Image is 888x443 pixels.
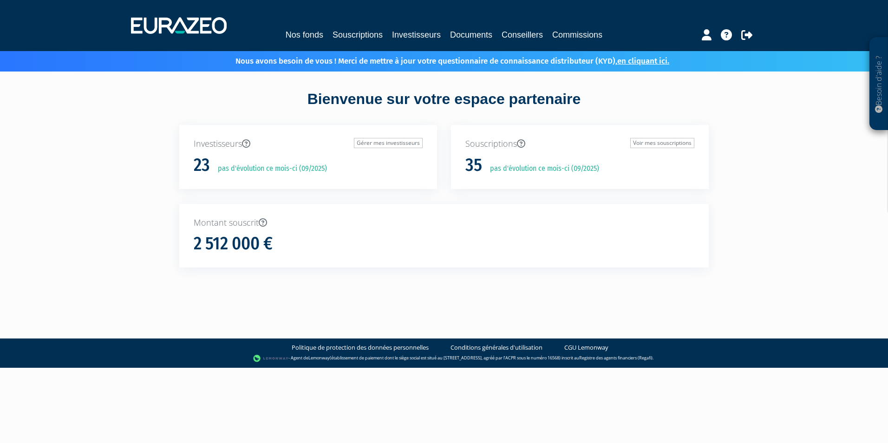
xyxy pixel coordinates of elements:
h1: 23 [194,156,210,175]
h1: 35 [465,156,482,175]
a: Commissions [552,28,602,41]
div: Bienvenue sur votre espace partenaire [172,89,716,125]
p: Investisseurs [194,138,423,150]
a: Souscriptions [333,28,383,41]
a: Investisseurs [392,28,441,41]
a: CGU Lemonway [564,343,608,352]
p: Nous avons besoin de vous ! Merci de mettre à jour votre questionnaire de connaissance distribute... [209,53,669,67]
img: 1732889491-logotype_eurazeo_blanc_rvb.png [131,17,227,34]
a: Registre des agents financiers (Regafi) [579,355,653,361]
a: Conditions générales d'utilisation [451,343,542,352]
p: Souscriptions [465,138,694,150]
p: pas d'évolution ce mois-ci (09/2025) [211,163,327,174]
a: Nos fonds [286,28,323,41]
a: en cliquant ici. [617,56,669,66]
a: Conseillers [502,28,543,41]
h1: 2 512 000 € [194,234,273,254]
div: - Agent de (établissement de paiement dont le siège social est situé au [STREET_ADDRESS], agréé p... [9,354,879,363]
img: logo-lemonway.png [253,354,289,363]
a: Documents [450,28,492,41]
a: Gérer mes investisseurs [354,138,423,148]
a: Voir mes souscriptions [630,138,694,148]
p: Besoin d'aide ? [874,42,884,126]
a: Politique de protection des données personnelles [292,343,429,352]
a: Lemonway [308,355,330,361]
p: pas d'évolution ce mois-ci (09/2025) [483,163,599,174]
p: Montant souscrit [194,217,694,229]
